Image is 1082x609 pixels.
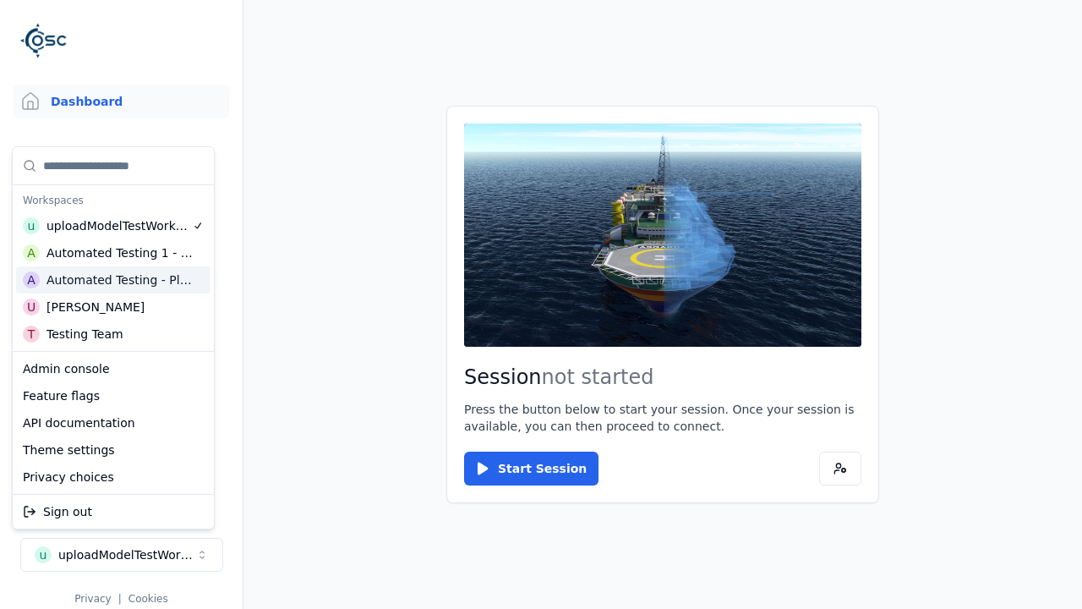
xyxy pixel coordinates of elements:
div: Workspaces [16,189,210,212]
div: A [23,272,40,288]
div: T [23,326,40,343]
div: U [23,299,40,315]
div: Feature flags [16,382,210,409]
div: Admin console [16,355,210,382]
div: Testing Team [46,326,123,343]
div: u [23,217,40,234]
div: Sign out [16,498,210,525]
div: Theme settings [16,436,210,464]
div: uploadModelTestWorkspace [46,217,192,234]
div: Automated Testing - Playwright [46,272,193,288]
div: Suggestions [13,352,214,494]
div: Privacy choices [16,464,210,491]
div: Automated Testing 1 - Playwright [46,244,194,261]
div: Suggestions [13,147,214,351]
div: API documentation [16,409,210,436]
div: A [23,244,40,261]
div: Suggestions [13,495,214,529]
div: [PERSON_NAME] [46,299,145,315]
